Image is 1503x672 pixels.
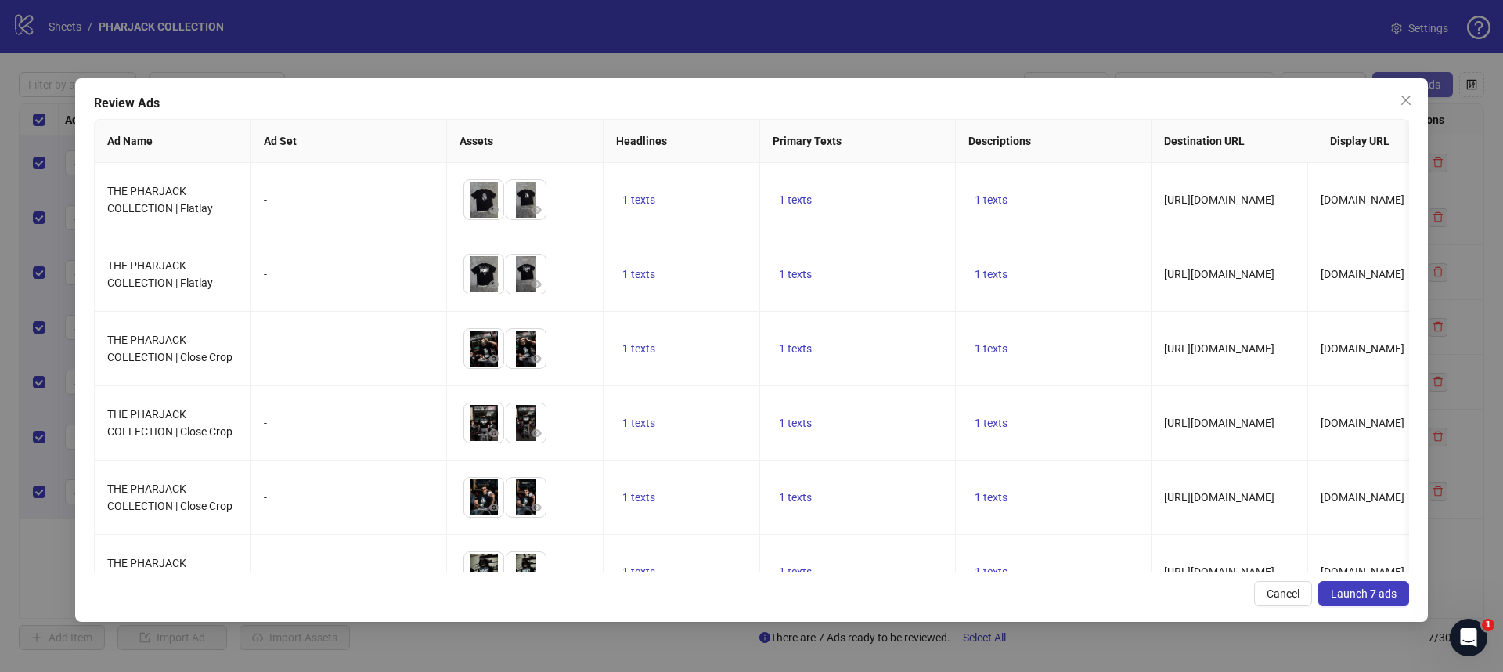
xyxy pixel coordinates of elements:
[95,120,251,163] th: Ad Name
[506,478,546,517] img: Asset 2
[107,482,232,512] span: THE PHARJACK COLLECTION | Close Crop
[779,565,812,578] span: 1 texts
[485,498,503,517] button: Preview
[264,340,434,357] div: -
[488,204,499,215] span: eye
[1164,342,1274,355] span: [URL][DOMAIN_NAME]
[107,408,232,438] span: THE PHARJACK COLLECTION | Close Crop
[1317,120,1474,163] th: Display URL
[773,265,818,284] button: 1 texts
[1331,587,1397,600] span: Launch 7 ads
[464,552,503,591] img: Asset 1
[622,193,655,206] span: 1 texts
[1152,120,1317,163] th: Destination URL
[264,191,434,208] div: -
[485,424,503,443] button: Preview
[779,417,812,429] span: 1 texts
[1164,417,1274,429] span: [URL][DOMAIN_NAME]
[604,120,760,163] th: Headlines
[531,279,542,290] span: eye
[622,417,655,429] span: 1 texts
[616,339,661,358] button: 1 texts
[616,190,661,209] button: 1 texts
[527,498,546,517] button: Preview
[531,502,542,513] span: eye
[531,204,542,215] span: eye
[488,502,499,513] span: eye
[251,120,447,163] th: Ad Set
[488,279,499,290] span: eye
[1482,619,1494,631] span: 1
[975,565,1007,578] span: 1 texts
[94,94,1409,113] div: Review Ads
[956,120,1152,163] th: Descriptions
[1321,417,1404,429] span: [DOMAIN_NAME]
[975,268,1007,280] span: 1 texts
[773,488,818,507] button: 1 texts
[968,190,1014,209] button: 1 texts
[779,193,812,206] span: 1 texts
[773,414,818,432] button: 1 texts
[968,562,1014,581] button: 1 texts
[464,180,503,219] img: Asset 1
[485,275,503,294] button: Preview
[531,428,542,439] span: eye
[506,329,546,368] img: Asset 2
[531,353,542,364] span: eye
[264,489,434,506] div: -
[975,342,1007,355] span: 1 texts
[779,342,812,355] span: 1 texts
[488,428,499,439] span: eye
[1164,491,1274,504] span: [URL][DOMAIN_NAME]
[527,275,546,294] button: Preview
[1164,565,1274,578] span: [URL][DOMAIN_NAME]
[1321,193,1404,206] span: [DOMAIN_NAME]
[464,329,503,368] img: Asset 1
[773,562,818,581] button: 1 texts
[1400,94,1412,107] span: close
[264,266,434,283] div: -
[527,424,546,443] button: Preview
[107,185,213,215] span: THE PHARJACK COLLECTION | Flatlay
[506,255,546,294] img: Asset 2
[1321,268,1404,280] span: [DOMAIN_NAME]
[527,201,546,219] button: Preview
[622,491,655,504] span: 1 texts
[107,259,213,289] span: THE PHARJACK COLLECTION | Flatlay
[975,193,1007,206] span: 1 texts
[779,268,812,280] span: 1 texts
[506,403,546,443] img: Asset 2
[464,255,503,294] img: Asset 1
[264,414,434,432] div: -
[464,478,503,517] img: Asset 1
[506,552,546,591] img: Asset 2
[622,268,655,280] span: 1 texts
[506,180,546,219] img: Asset 2
[616,414,661,432] button: 1 texts
[622,342,655,355] span: 1 texts
[464,403,503,443] img: Asset 1
[968,339,1014,358] button: 1 texts
[1267,587,1299,600] span: Cancel
[1164,193,1274,206] span: [URL][DOMAIN_NAME]
[527,349,546,368] button: Preview
[1164,268,1274,280] span: [URL][DOMAIN_NAME]
[1321,491,1404,504] span: [DOMAIN_NAME]
[485,349,503,368] button: Preview
[488,353,499,364] span: eye
[616,562,661,581] button: 1 texts
[485,201,503,219] button: Preview
[760,120,956,163] th: Primary Texts
[975,417,1007,429] span: 1 texts
[1321,342,1404,355] span: [DOMAIN_NAME]
[1450,619,1487,656] iframe: Intercom live chat
[968,414,1014,432] button: 1 texts
[1254,581,1312,606] button: Cancel
[1321,565,1404,578] span: [DOMAIN_NAME]
[616,488,661,507] button: 1 texts
[1393,88,1418,113] button: Close
[968,488,1014,507] button: 1 texts
[264,563,434,580] div: -
[1318,581,1409,606] button: Launch 7 ads
[773,190,818,209] button: 1 texts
